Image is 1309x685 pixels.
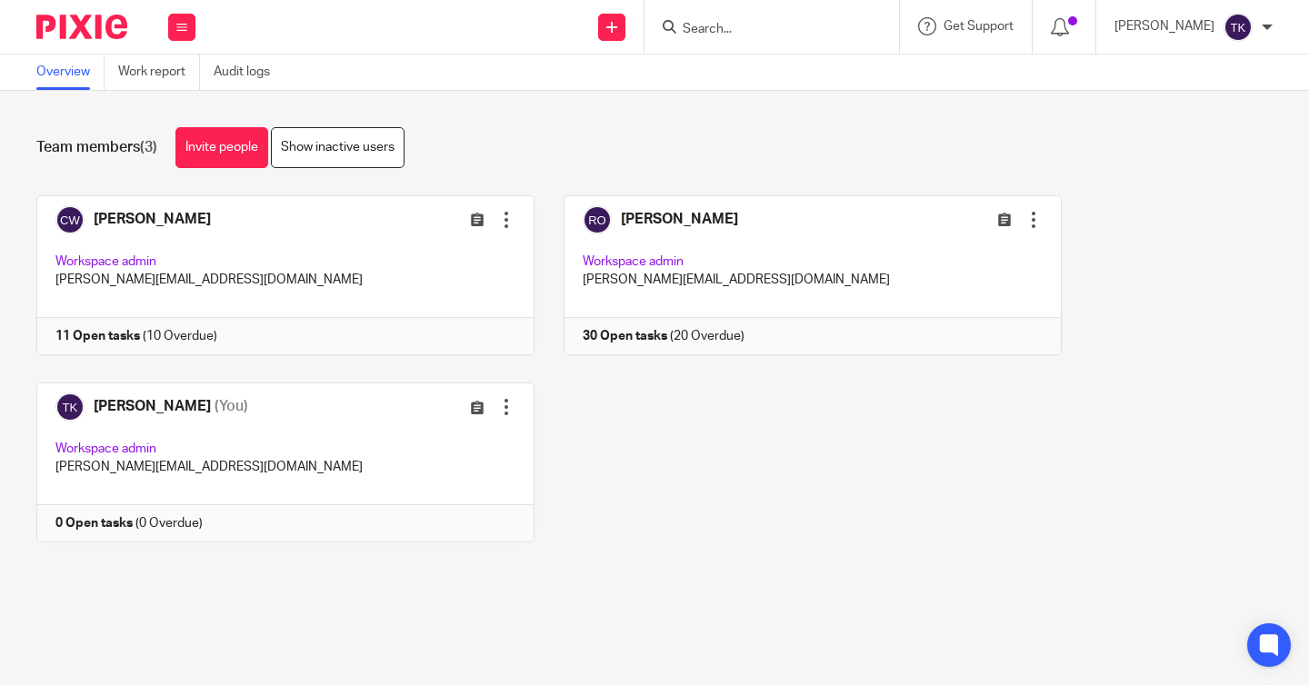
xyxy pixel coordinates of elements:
input: Search [681,22,844,38]
h1: Team members [36,138,157,157]
a: Overview [36,55,105,90]
img: svg%3E [1224,13,1253,42]
span: Get Support [944,20,1014,33]
p: [PERSON_NAME] [1114,17,1214,35]
img: Pixie [36,15,127,39]
a: Invite people [175,127,268,168]
span: (3) [140,140,157,154]
a: Work report [118,55,200,90]
a: Show inactive users [271,127,405,168]
a: Audit logs [214,55,284,90]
